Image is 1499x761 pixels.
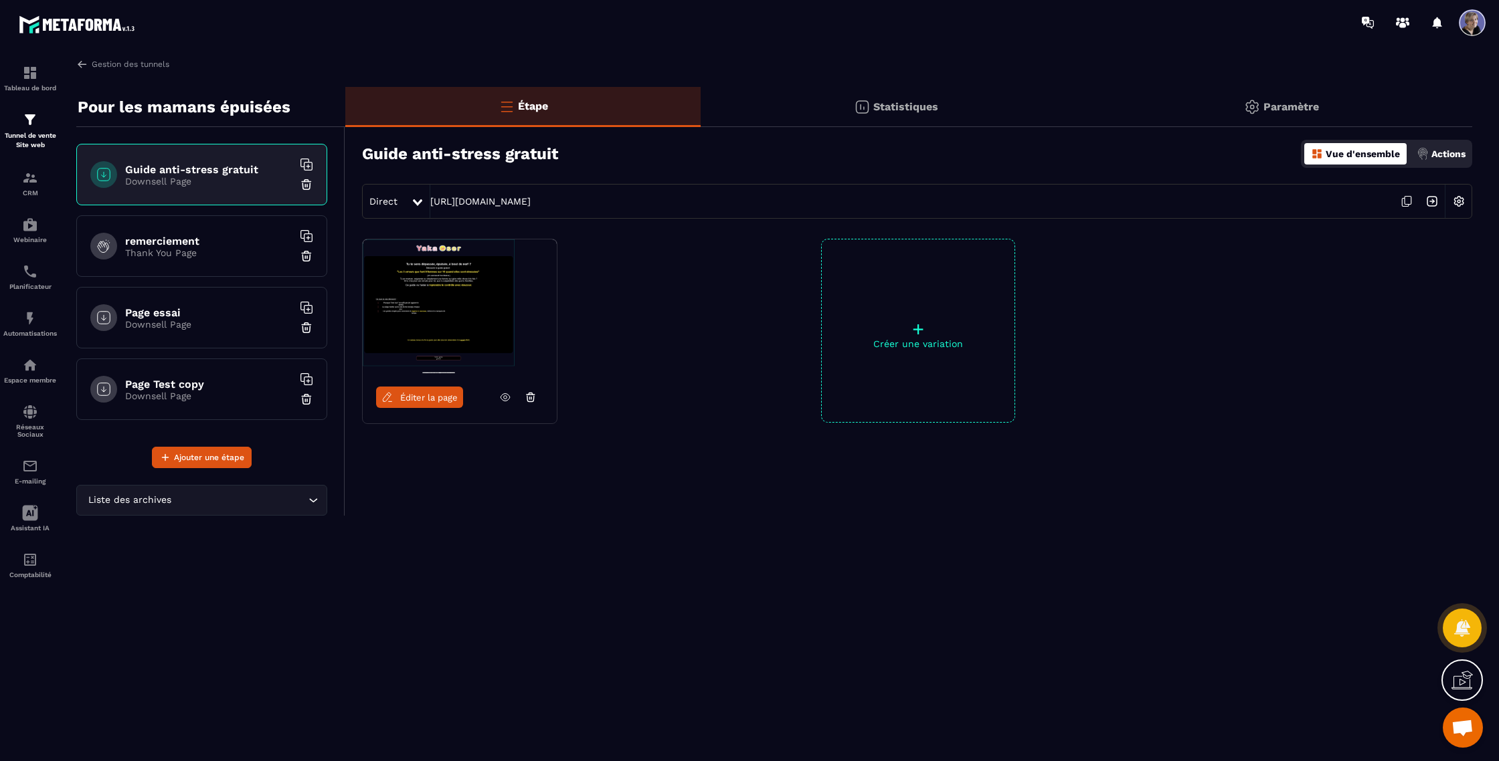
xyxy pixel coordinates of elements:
[3,84,57,92] p: Tableau de bord
[3,189,57,197] p: CRM
[3,300,57,347] a: automationsautomationsAutomatisations
[3,330,57,337] p: Automatisations
[22,404,38,420] img: social-network
[518,100,548,112] p: Étape
[85,493,174,508] span: Liste des archives
[22,263,38,280] img: scheduler
[76,485,327,516] div: Search for option
[125,235,292,247] h6: remerciement
[369,196,398,207] span: Direct
[22,552,38,568] img: accountant
[363,239,557,373] img: image
[174,493,305,508] input: Search for option
[3,55,57,102] a: formationformationTableau de bord
[1443,708,1483,748] div: Ouvrir le chat
[3,347,57,394] a: automationsautomationsEspace membre
[125,247,292,258] p: Thank You Page
[3,131,57,150] p: Tunnel de vente Site web
[362,144,558,163] h3: Guide anti-stress gratuit
[3,524,57,532] p: Assistant IA
[152,447,252,468] button: Ajouter une étape
[3,102,57,160] a: formationformationTunnel de vente Site web
[19,12,139,37] img: logo
[22,217,38,233] img: automations
[125,319,292,330] p: Downsell Page
[1311,148,1323,160] img: dashboard-orange.40269519.svg
[1326,148,1400,159] p: Vue d'ensemble
[125,163,292,176] h6: Guide anti-stress gratuit
[822,338,1015,349] p: Créer une variation
[76,58,169,70] a: Gestion des tunnels
[873,100,938,113] p: Statistiques
[300,321,313,334] img: trash
[1417,148,1429,160] img: actions.d6e523a2.png
[3,160,57,207] a: formationformationCRM
[1446,189,1472,214] img: setting-w.858f3a88.svg
[3,448,57,495] a: emailemailE-mailing
[78,94,290,120] p: Pour les mamans épuisées
[3,283,57,290] p: Planificateur
[1419,189,1445,214] img: arrow-next.bcc2205e.svg
[125,176,292,187] p: Downsell Page
[3,495,57,542] a: Assistant IA
[430,196,531,207] a: [URL][DOMAIN_NAME]
[854,99,870,115] img: stats.20deebd0.svg
[22,357,38,373] img: automations
[125,306,292,319] h6: Page essai
[3,571,57,578] p: Comptabilité
[3,423,57,438] p: Réseaux Sociaux
[822,320,1015,338] p: +
[3,253,57,300] a: schedulerschedulerPlanificateur
[400,393,458,403] span: Éditer la page
[125,391,292,401] p: Downsell Page
[22,458,38,474] img: email
[22,112,38,128] img: formation
[376,387,463,408] a: Éditer la page
[300,178,313,191] img: trash
[22,170,38,186] img: formation
[22,65,38,81] img: formation
[1244,99,1260,115] img: setting-gr.5f69749f.svg
[3,236,57,243] p: Webinaire
[300,249,313,263] img: trash
[3,207,57,253] a: automationsautomationsWebinaire
[3,394,57,448] a: social-networksocial-networkRéseaux Sociaux
[174,451,244,464] span: Ajouter une étape
[3,376,57,384] p: Espace membre
[1431,148,1466,159] p: Actions
[1263,100,1319,113] p: Paramètre
[125,378,292,391] h6: Page Test copy
[3,542,57,588] a: accountantaccountantComptabilité
[3,477,57,485] p: E-mailing
[76,58,88,70] img: arrow
[300,393,313,406] img: trash
[22,310,38,326] img: automations
[499,98,515,114] img: bars-o.4a397970.svg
